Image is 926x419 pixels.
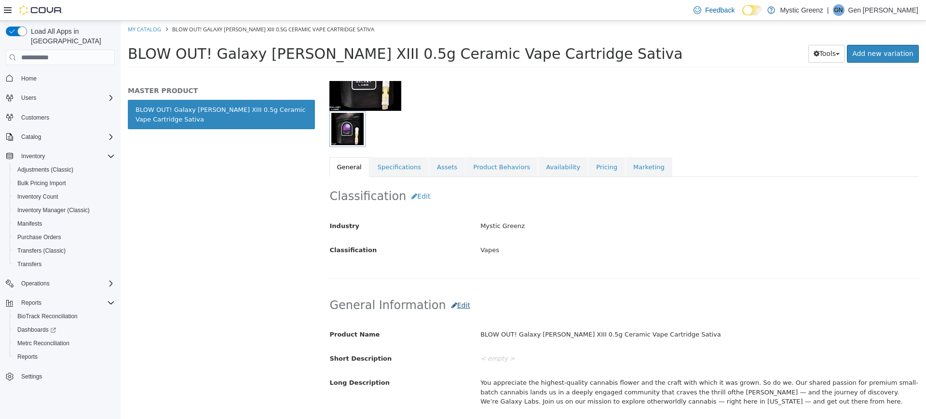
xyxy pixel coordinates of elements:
button: Purchase Orders [10,230,119,244]
span: Inventory [17,150,115,162]
span: Reports [21,299,41,307]
span: Inventory Manager (Classic) [17,206,90,214]
a: General [209,136,249,157]
span: Customers [21,114,49,122]
span: Load All Apps in [GEOGRAPHIC_DATA] [27,27,115,46]
div: Mystic Greenz [353,197,805,214]
button: Metrc Reconciliation [10,337,119,350]
p: Gen [PERSON_NAME] [848,4,919,16]
h5: MASTER PRODUCT [7,66,194,74]
span: Operations [21,280,50,287]
button: Adjustments (Classic) [10,163,119,176]
span: Adjustments (Classic) [17,166,73,174]
a: Purchase Orders [14,231,65,243]
span: BLOW OUT! Galaxy [PERSON_NAME] XIII 0.5g Ceramic Vape Cartridge Sativa [52,5,254,12]
a: Add new variation [726,24,798,42]
button: Catalog [17,131,45,143]
button: Users [2,91,119,105]
a: Pricing [468,136,504,157]
span: Transfers (Classic) [14,245,115,257]
div: Vapes [353,221,805,238]
span: Reports [17,297,115,309]
a: Reports [14,351,41,363]
span: BLOW OUT! Galaxy [PERSON_NAME] XIII 0.5g Ceramic Vape Cartridge Sativa [7,25,562,41]
button: Operations [2,277,119,290]
span: Manifests [14,218,115,230]
span: Bulk Pricing Import [17,179,66,187]
div: Gen Nadeau [833,4,844,16]
span: Transfers [17,260,41,268]
a: Specifications [249,136,308,157]
a: Home [17,73,41,84]
span: Short Description [209,334,272,341]
span: Adjustments (Classic) [14,164,115,176]
button: Tools [688,24,725,42]
span: Classification [209,226,257,233]
button: Catalog [2,130,119,144]
button: Reports [2,296,119,310]
span: Industry [209,202,239,209]
button: Bulk Pricing Import [10,176,119,190]
input: Dark Mode [742,5,763,15]
span: Settings [17,370,115,382]
span: Metrc Reconciliation [14,338,115,349]
span: Settings [21,373,42,380]
nav: Complex example [6,67,115,408]
span: BioTrack Reconciliation [17,312,78,320]
button: Operations [17,278,54,289]
button: Manifests [10,217,119,230]
img: Cova [19,5,63,15]
div: < empty > [353,330,805,347]
span: Inventory [21,152,45,160]
span: Metrc Reconciliation [17,339,69,347]
span: Purchase Orders [14,231,115,243]
a: Marketing [505,136,552,157]
span: Transfers [14,258,115,270]
button: Customers [2,110,119,124]
button: Edit [326,276,355,294]
span: Operations [17,278,115,289]
button: Home [2,71,119,85]
a: Metrc Reconciliation [14,338,73,349]
button: Transfers [10,257,119,271]
button: Inventory Manager (Classic) [10,203,119,217]
a: My Catalog [7,5,41,12]
a: Manifests [14,218,46,230]
span: Product Name [209,310,259,317]
span: Users [17,92,115,104]
div: < empty > [353,396,805,413]
a: Transfers (Classic) [14,245,69,257]
button: Edit [286,167,315,185]
span: Bulk Pricing Import [14,177,115,189]
span: Feedback [705,5,735,15]
a: Settings [17,371,46,382]
span: Catalog [17,131,115,143]
button: Inventory [2,149,119,163]
button: Users [17,92,40,104]
a: Customers [17,112,53,123]
p: | [827,4,829,16]
span: Customers [17,111,115,123]
span: Inventory Count [17,193,58,201]
a: Inventory Count [14,191,62,203]
button: Inventory Count [10,190,119,203]
h2: General Information [209,276,798,294]
span: Manifests [17,220,42,228]
span: Inventory Count [14,191,115,203]
span: BioTrack Reconciliation [14,311,115,322]
span: Inventory Manager (Classic) [14,204,115,216]
button: BioTrack Reconciliation [10,310,119,323]
button: Inventory [17,150,49,162]
span: GN [834,4,843,16]
button: Transfers (Classic) [10,244,119,257]
a: Inventory Manager (Classic) [14,204,94,216]
a: Dashboards [14,324,60,336]
span: Dashboards [17,326,56,334]
span: Transfers (Classic) [17,247,66,255]
a: Assets [309,136,344,157]
a: Adjustments (Classic) [14,164,77,176]
span: Reports [17,353,38,361]
h2: Classification [209,167,798,185]
a: BLOW OUT! Galaxy [PERSON_NAME] XIII 0.5g Ceramic Vape Cartridge Sativa [7,79,194,108]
